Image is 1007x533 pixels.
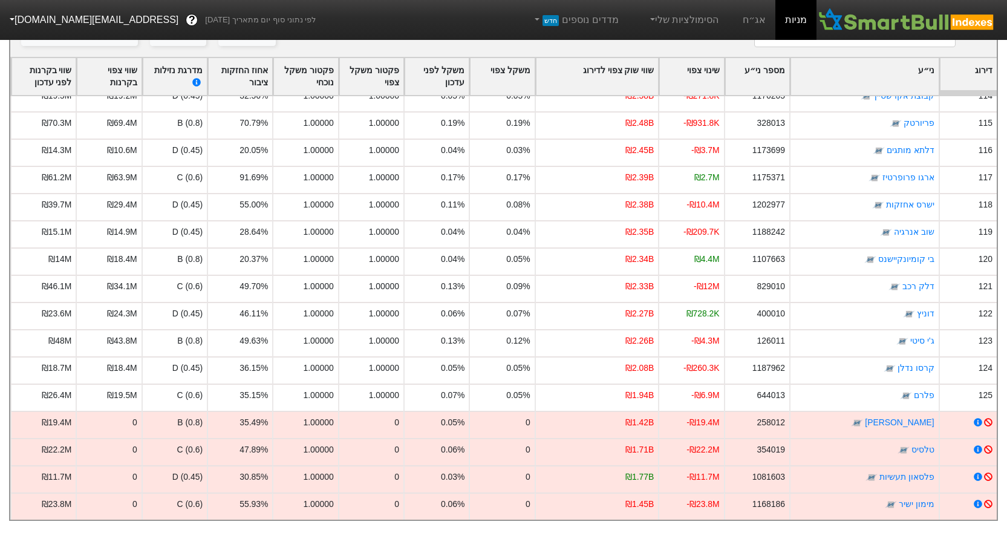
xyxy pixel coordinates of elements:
div: -₪22.2M [686,443,719,456]
div: D (0.45) [142,139,207,166]
a: ג'י סיטי [910,336,934,346]
img: tase link [873,145,885,157]
div: C (0.6) [142,492,207,520]
div: 0.03% [506,144,530,157]
div: 1.00000 [369,90,399,102]
div: 1175371 [752,171,785,184]
img: tase link [896,336,908,348]
div: 1.00000 [369,226,399,238]
div: 0.04% [441,226,464,238]
div: 20.05% [240,144,268,157]
div: C (0.6) [142,275,207,302]
div: -₪3.7M [691,144,720,157]
div: 0 [132,498,137,511]
div: 0.05% [506,90,530,102]
img: tase link [884,363,896,375]
div: 1.00000 [369,253,399,266]
div: ₪18.7M [42,362,72,374]
div: 328013 [757,117,785,129]
div: 1.00000 [303,253,333,266]
div: 0.05% [506,253,530,266]
div: 0 [526,416,530,429]
div: 115 [979,117,992,129]
div: -₪271.8K [683,90,720,102]
div: -₪12M [694,280,720,293]
div: מדרגת נזילות [147,64,203,90]
div: 116 [979,144,992,157]
div: 0.07% [441,389,464,402]
a: מימון ישיר [899,500,934,509]
div: C (0.6) [142,438,207,465]
div: B (0.8) [142,111,207,139]
div: -₪6.9M [691,389,720,402]
div: 1.00000 [303,280,333,293]
div: 20.37% [240,253,268,266]
div: 1081603 [752,471,785,483]
div: 0 [394,416,399,429]
div: ₪14M [48,253,71,266]
div: Toggle SortBy [11,58,76,96]
div: 0 [526,471,530,483]
div: 0.04% [441,144,464,157]
div: 1.00000 [303,198,333,211]
div: 0.05% [441,362,464,374]
div: D (0.45) [142,356,207,384]
div: Toggle SortBy [659,58,723,96]
img: tase link [868,172,881,185]
div: 0 [526,498,530,511]
div: 1.00000 [369,117,399,129]
div: ₪1.42B [625,416,654,429]
img: tase link [885,499,897,511]
div: 1.00000 [369,307,399,320]
div: Toggle SortBy [940,58,997,96]
a: קרסו נדלן [898,364,934,373]
div: 47.89% [240,443,268,456]
a: בי קומיונקיישנס [878,255,934,264]
div: Toggle SortBy [470,58,534,96]
img: tase link [872,200,884,212]
div: 829010 [757,280,785,293]
div: 0.05% [441,90,464,102]
div: ₪10.6M [107,144,137,157]
a: טלסיס [911,445,934,455]
div: -₪11.7M [686,471,719,483]
div: 0.13% [441,280,464,293]
div: 1188242 [752,226,785,238]
div: 0.11% [441,198,464,211]
div: -₪209.7K [683,226,720,238]
a: ארגו פרופרטיז [882,173,934,183]
div: 122 [979,307,992,320]
div: Toggle SortBy [725,58,789,96]
div: 1173699 [752,144,785,157]
div: Toggle SortBy [405,58,469,96]
div: 32.56% [240,90,268,102]
div: 1107663 [752,253,785,266]
div: 1.00000 [303,307,333,320]
div: 0 [526,443,530,456]
div: 123 [979,335,992,347]
div: 0 [132,443,137,456]
div: 55.00% [240,198,268,211]
div: 0.06% [441,443,464,456]
div: Toggle SortBy [208,58,272,96]
div: 1.00000 [369,171,399,184]
div: 91.69% [240,171,268,184]
div: 1.00000 [369,335,399,347]
div: 0.04% [506,226,530,238]
div: ₪46.1M [42,280,72,293]
div: -₪4.3M [691,335,720,347]
div: 644013 [757,389,785,402]
div: ₪70.3M [42,117,72,129]
div: C (0.6) [142,384,207,411]
div: 1202977 [752,198,785,211]
div: 400010 [757,307,785,320]
div: ₪1.77B [625,471,654,483]
div: ₪18.4M [107,362,137,374]
div: ₪14.3M [42,144,72,157]
a: [PERSON_NAME] [865,418,934,428]
div: 120 [979,253,992,266]
div: ₪18.4M [107,253,137,266]
div: ₪23.6M [42,307,72,320]
div: 0 [394,443,399,456]
a: קבוצת אקרשטיין [875,91,934,101]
